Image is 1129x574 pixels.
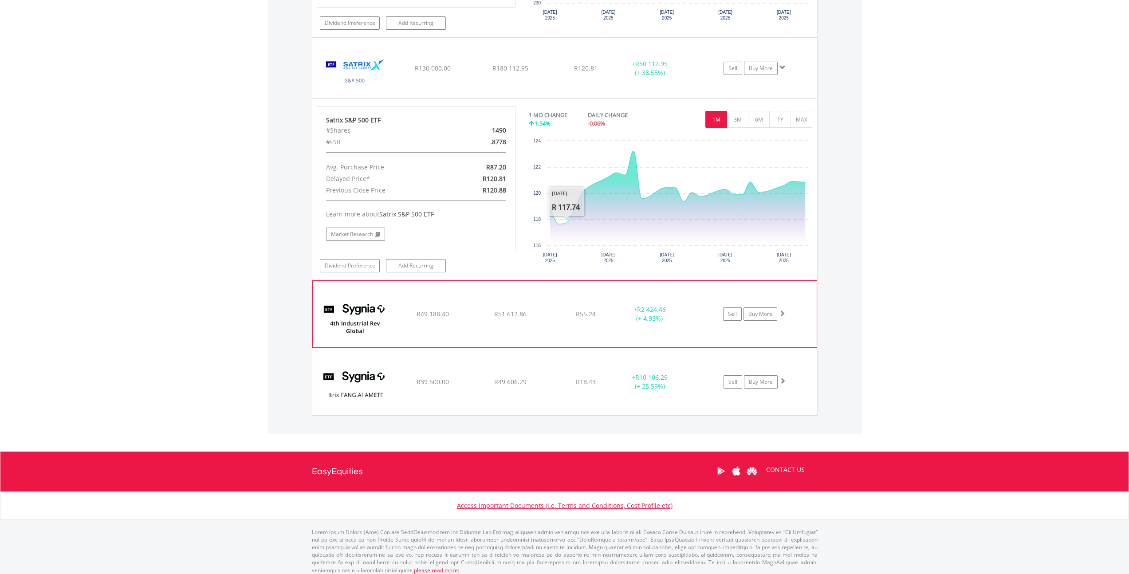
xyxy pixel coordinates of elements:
a: Buy More [743,307,777,321]
text: [DATE] 2025 [543,252,557,263]
a: Access Important Documents (i.e. Terms and Conditions, Cost Profile etc) [457,501,673,510]
a: Dividend Preference [320,16,380,30]
img: EQU.ZA.STX500.png [317,49,393,97]
text: [DATE] 2025 [718,10,732,20]
span: R51 612.86 [494,310,527,318]
a: Google Play [713,457,729,485]
span: R87.20 [486,163,506,171]
div: 1 MO CHANGE [529,111,567,119]
a: Buy More [744,375,778,389]
a: Sell [724,375,742,389]
a: Huawei [744,457,760,485]
span: R18.43 [576,377,596,386]
text: 116 [533,243,541,248]
a: Dividend Preference [320,259,380,272]
text: [DATE] 2025 [777,10,791,20]
div: + (+ 38.55%) [617,59,684,77]
div: 1490 [448,125,512,136]
div: + (+ 4.93%) [616,305,683,323]
text: [DATE] 2025 [602,252,616,263]
a: Sell [723,307,742,321]
div: .8778 [448,136,512,148]
div: DAILY CHANGE [588,111,659,119]
button: 6M [748,111,770,128]
a: Add Recurring [386,259,446,272]
div: Avg. Purchase Price [319,161,448,173]
span: R130 000.00 [415,64,451,72]
text: [DATE] 2025 [777,252,791,263]
span: -0.06% [588,119,605,127]
button: 1Y [769,111,791,128]
a: Apple [729,457,744,485]
div: Satrix S&P 500 ETF [326,116,506,125]
text: 124 [533,138,541,143]
img: EQU.ZA.SYG4IR.png [317,292,393,345]
text: [DATE] 2025 [660,10,674,20]
span: R120.81 [574,64,598,72]
text: 120 [533,191,541,196]
div: Learn more about [326,210,506,219]
div: Delayed Price* [319,173,448,185]
a: Add Recurring [386,16,446,30]
svg: Interactive chart [529,136,812,269]
span: R120.81 [483,174,506,183]
text: 122 [533,165,541,169]
span: R180 112.95 [492,64,528,72]
div: Chart. Highcharts interactive chart. [529,136,813,269]
span: 1.54% [535,119,551,127]
a: Market Research [326,228,385,241]
button: 3M [727,111,748,128]
span: R49 606.29 [494,377,527,386]
p: Lorem Ipsum Dolors (Ame) Con a/e SeddOeiusmod tem InciDiduntut Lab Etd mag aliquaen admin veniamq... [312,528,818,574]
text: [DATE] 2025 [602,10,616,20]
a: Buy More [744,62,778,75]
button: 1M [705,111,727,128]
div: #FSR [319,136,448,148]
text: 118 [533,217,541,222]
a: please read more: [414,566,459,574]
span: R120.88 [483,186,506,194]
span: R49 188.40 [417,310,449,318]
a: Sell [724,62,742,75]
text: [DATE] 2025 [543,10,557,20]
span: R10 106.29 [635,373,668,381]
span: R50 112.95 [635,59,668,68]
span: R39 500.00 [417,377,449,386]
div: + (+ 25.59%) [617,373,684,391]
button: MAX [791,111,812,128]
span: R55.24 [576,310,596,318]
text: [DATE] 2025 [660,252,674,263]
div: #Shares [319,125,448,136]
text: [DATE] 2025 [718,252,732,263]
img: EQU.ZA.SYFANG.png [317,359,393,413]
text: 230 [533,0,541,5]
a: CONTACT US [760,457,811,482]
a: EasyEquities [312,452,363,491]
span: Satrix S&P 500 ETF [379,210,434,218]
div: Previous Close Price [319,185,448,196]
span: R2 424.46 [637,305,666,314]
